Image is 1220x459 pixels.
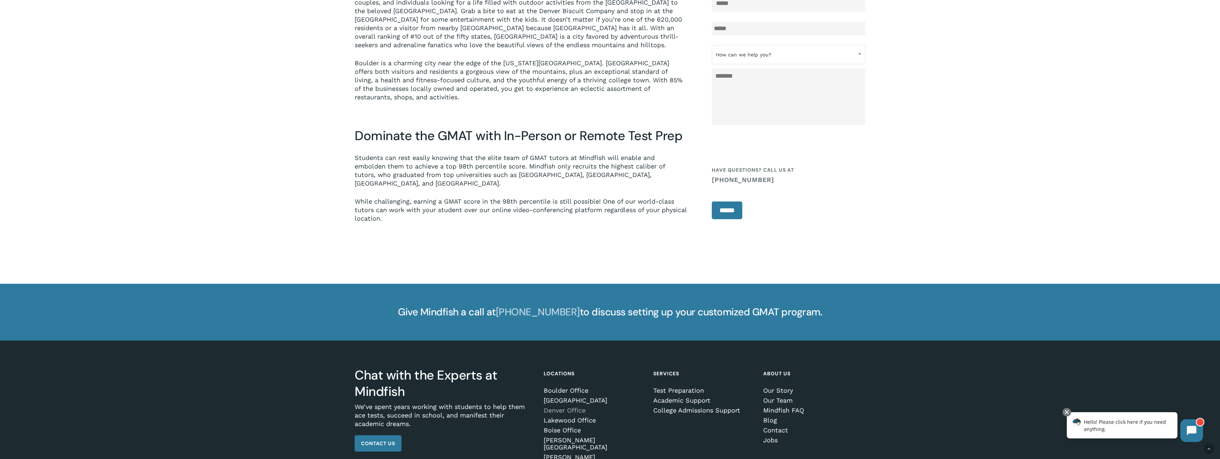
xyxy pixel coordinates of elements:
a: College Admissions Support [653,407,753,414]
a: Contact Us [355,435,401,452]
a: Boulder Office [544,387,643,394]
a: Contact [763,427,863,434]
a: Our Story [763,387,863,394]
a: [PERSON_NAME][GEOGRAPHIC_DATA] [544,437,643,451]
p: While challenging, earning a GMAT score in the 98th percentile is still possible! One of our worl... [355,197,687,223]
a: Mindfish FAQ [763,407,863,414]
a: [PHONE_NUMBER] [496,305,580,319]
strong: [PHONE_NUMBER] [712,176,774,183]
a: [GEOGRAPHIC_DATA] [544,397,643,404]
a: Lakewood Office [544,417,643,424]
h4: About Us [763,367,863,380]
a: Academic Support [653,397,753,404]
p: Students can rest easily knowing that the elite team of GMAT tutors at Mindfish will enable and e... [355,154,687,197]
span: How can we help you? [712,45,865,64]
a: Our Team [763,397,863,404]
h4: Have questions? Call us at [712,164,865,183]
a: [PHONE_NUMBER] [712,176,865,183]
span: Contact Us [361,440,395,447]
span: How can we help you? [712,47,865,62]
a: Blog [763,417,863,424]
h4: Locations [544,367,643,380]
a: Test Preparation [653,387,753,394]
p: Boulder is a charming city near the edge of the [US_STATE][GEOGRAPHIC_DATA]. [GEOGRAPHIC_DATA] of... [355,59,687,101]
h3: Chat with the Experts at Mindfish [355,367,533,400]
a: Denver Office [544,407,643,414]
a: Boise Office [544,427,643,434]
h4: Give Mindfish a call at to discuss setting up your customized GMAT program. [377,306,843,319]
a: Jobs [763,437,863,444]
iframe: reCAPTCHA [712,133,820,161]
p: We’ve spent years working with students to help them ace tests, succeed in school, and manifest t... [355,403,533,435]
iframe: Chatbot [1059,407,1210,449]
h3: Dominate the GMAT with In-Person or Remote Test Prep [355,128,687,144]
h4: Services [653,367,753,380]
